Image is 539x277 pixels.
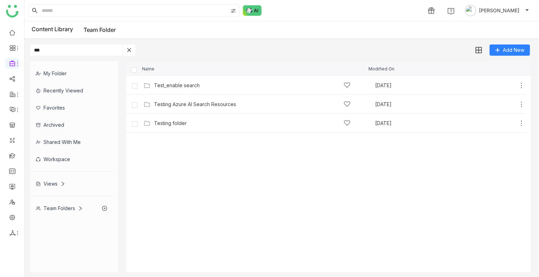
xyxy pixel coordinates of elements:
[84,26,116,33] a: Team Folder
[368,67,394,71] span: Modified On
[490,44,530,56] button: Add New
[447,8,454,15] img: help.svg
[375,83,448,88] div: [DATE]
[30,116,113,133] div: Archived
[36,205,83,211] div: Team Folders
[144,82,151,89] img: Folder
[464,5,531,16] button: [PERSON_NAME]
[154,83,200,88] a: Test_enable search
[231,8,236,14] img: search-type.svg
[144,101,151,108] img: Folder
[30,99,113,116] div: Favorites
[475,47,482,53] img: grid.svg
[30,133,113,151] div: Shared with me
[36,181,65,187] div: Views
[375,102,448,107] div: [DATE]
[30,82,113,99] div: Recently Viewed
[30,65,113,82] div: My Folder
[30,151,113,168] div: Workspace
[479,7,519,14] span: [PERSON_NAME]
[142,67,154,71] span: Name
[144,120,151,127] img: Folder
[154,120,187,126] a: Testing folder
[243,5,262,16] img: ask-buddy-normal.svg
[503,46,524,54] span: Add New
[154,102,236,107] a: Testing Azure AI Search Resources
[32,26,116,34] div: Content Library
[6,5,19,18] img: logo
[465,5,476,16] img: avatar
[375,121,448,126] div: [DATE]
